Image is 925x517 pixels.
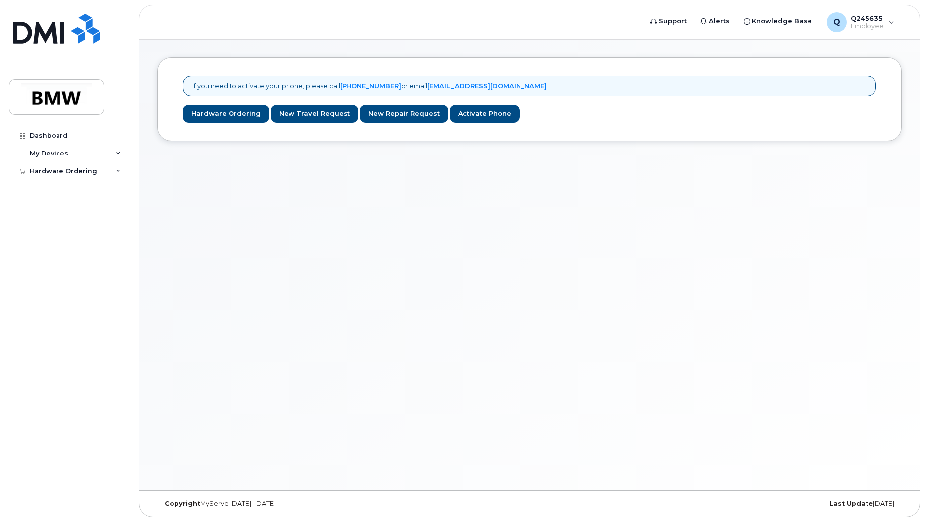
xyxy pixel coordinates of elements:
[653,500,902,508] div: [DATE]
[192,81,547,91] p: If you need to activate your phone, please call or email
[829,500,873,507] strong: Last Update
[165,500,200,507] strong: Copyright
[450,105,520,123] a: Activate Phone
[427,82,547,90] a: [EMAIL_ADDRESS][DOMAIN_NAME]
[340,82,401,90] a: [PHONE_NUMBER]
[271,105,358,123] a: New Travel Request
[157,500,405,508] div: MyServe [DATE]–[DATE]
[360,105,448,123] a: New Repair Request
[183,105,269,123] a: Hardware Ordering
